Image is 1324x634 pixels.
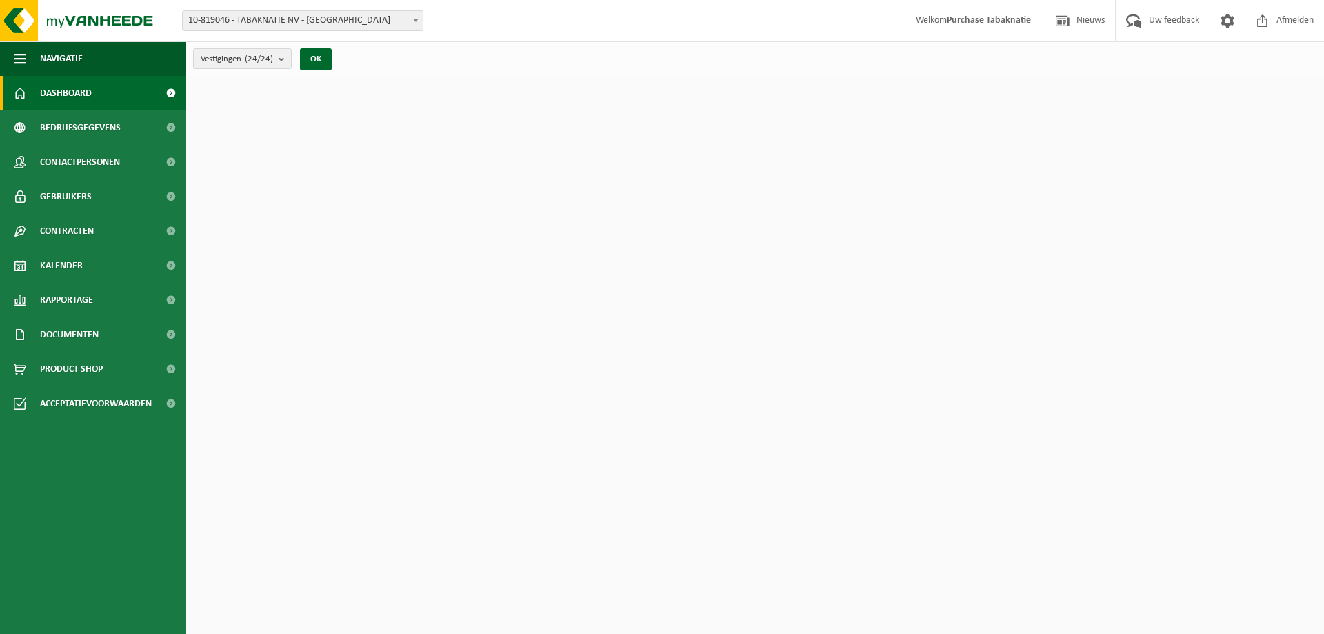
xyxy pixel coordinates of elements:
span: Dashboard [40,76,92,110]
strong: Purchase Tabaknatie [947,15,1031,26]
span: Contactpersonen [40,145,120,179]
button: OK [300,48,332,70]
span: Acceptatievoorwaarden [40,386,152,421]
span: Gebruikers [40,179,92,214]
span: Navigatie [40,41,83,76]
span: 10-819046 - TABAKNATIE NV - ANTWERPEN [182,10,423,31]
span: Documenten [40,317,99,352]
count: (24/24) [245,55,273,63]
span: 10-819046 - TABAKNATIE NV - ANTWERPEN [183,11,423,30]
span: Rapportage [40,283,93,317]
span: Kalender [40,248,83,283]
span: Contracten [40,214,94,248]
span: Product Shop [40,352,103,386]
span: Vestigingen [201,49,273,70]
button: Vestigingen(24/24) [193,48,292,69]
span: Bedrijfsgegevens [40,110,121,145]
